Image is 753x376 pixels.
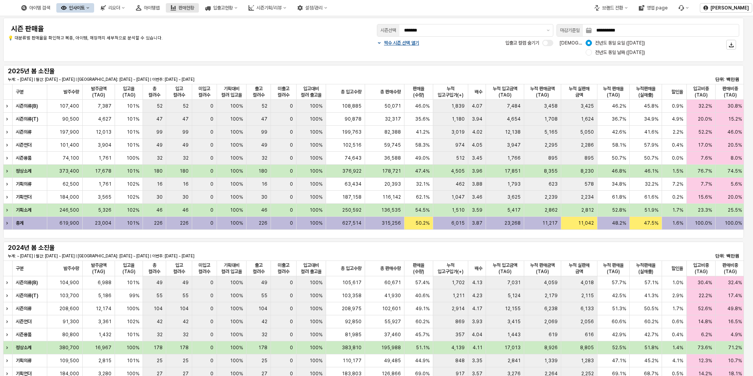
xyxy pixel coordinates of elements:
[62,116,79,122] span: 90,500
[731,155,742,161] span: 8.0%
[156,142,163,148] span: 49
[16,181,32,187] strong: 기획의류
[548,155,558,161] span: 895
[310,181,323,187] span: 100%
[3,113,13,125] div: Expand row
[342,103,362,109] span: 108,885
[612,194,626,200] span: 61.8%
[250,262,267,275] span: 출고 컬러수
[612,155,626,161] span: 50.7%
[60,142,79,148] span: 101,400
[527,86,558,98] span: 누적 판매금액(TAG)
[672,103,683,109] span: 0.9%
[210,168,213,174] span: 0
[166,3,199,13] div: 판매현황
[672,116,683,122] span: 4.9%
[59,129,79,135] span: 197,900
[612,142,626,148] span: 58.1%
[56,3,94,13] button: 인사이트
[584,181,594,187] span: 578
[728,142,742,148] span: 20.5%
[671,265,683,272] span: 할인율
[3,315,13,328] div: Expand row
[127,168,139,174] span: 101%
[3,354,13,367] div: Expand row
[472,181,482,187] span: 3.88
[698,116,712,122] span: 20.0%
[157,103,163,109] span: 52
[727,168,742,174] span: 74.5%
[156,116,163,122] span: 47
[8,67,130,75] h5: 2025년 봄 소진율
[612,116,626,122] span: 36.7%
[3,328,13,341] div: Expand row
[728,116,742,122] span: 15.2%
[69,5,85,11] div: 인사이트
[452,116,465,122] span: 1,180
[543,24,553,36] button: 제안 사항 표시
[210,142,213,148] span: 0
[698,142,712,148] span: 17.0%
[230,155,243,161] span: 100%
[16,155,32,161] strong: 시즌용품
[127,181,139,187] span: 102%
[415,142,430,148] span: 58.3%
[230,129,243,135] span: 100%
[98,181,111,187] span: 1,761
[16,142,32,148] strong: 시즌언더
[342,129,362,135] span: 199,763
[633,86,658,98] span: 누적판매율(실매출)
[261,129,267,135] span: 99
[601,262,626,275] span: 누적 판매율(TAG)
[98,142,111,148] span: 3,904
[230,194,243,200] span: 100%
[545,142,558,148] span: 2,295
[489,86,521,98] span: 누적 입고금액(TAG)
[310,142,323,148] span: 100%
[527,262,558,275] span: 누적 판매금액(TAG)
[261,142,267,148] span: 49
[126,155,139,161] span: 100%
[86,86,111,98] span: 발주금액(TAG)
[262,155,267,161] span: 32
[250,86,267,98] span: 출고 컬러수
[544,103,558,109] span: 3,458
[472,194,482,200] span: 3.46
[131,3,164,13] button: 아이템맵
[727,103,742,109] span: 30.8%
[380,89,401,95] span: 총 판매수량
[678,76,739,83] p: 단위: 백만원
[16,168,32,174] strong: 정상소계
[210,181,213,187] span: 0
[673,129,683,135] span: 2.2%
[590,3,632,13] div: 브랜드 전환
[157,155,163,161] span: 32
[262,181,267,187] span: 16
[380,265,401,272] span: 총 판매수량
[697,168,712,174] span: 76.7%
[3,217,13,229] div: Expand row
[16,89,24,95] span: 구분
[507,103,521,109] span: 7,484
[3,139,13,151] div: Expand row
[261,116,267,122] span: 47
[127,194,139,200] span: 102%
[156,194,163,200] span: 30
[195,86,213,98] span: 미입고 컬러수
[645,181,658,187] span: 32.2%
[564,262,594,275] span: 누적 실판매 금액
[612,181,626,187] span: 34.8%
[29,5,50,11] div: 아이템 검색
[16,129,32,135] strong: 시즌의류
[256,5,282,11] div: 시즌기획/리뷰
[310,194,323,200] span: 100%
[505,40,539,46] span: 입출고 컬럼 숨기기
[3,178,13,190] div: Expand row
[342,194,362,200] span: 187,158
[262,103,267,109] span: 52
[415,103,430,109] span: 46.0%
[710,5,749,11] p: [PERSON_NAME]
[581,194,594,200] span: 2,234
[644,168,658,174] span: 46.1%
